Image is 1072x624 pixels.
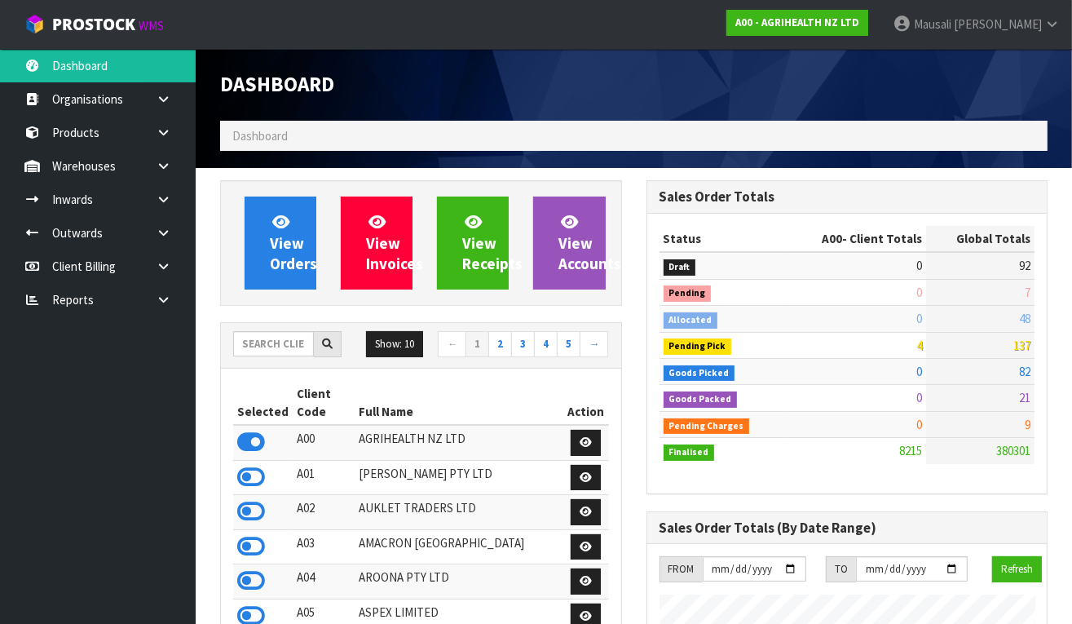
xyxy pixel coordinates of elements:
a: ← [438,331,466,357]
span: 0 [916,311,922,326]
div: TO [826,556,856,582]
button: Show: 10 [366,331,423,357]
td: A01 [293,460,355,495]
th: Selected [233,381,293,425]
a: ViewInvoices [341,197,412,290]
td: A04 [293,564,355,600]
h3: Sales Order Totals (By Date Range) [660,520,1035,536]
span: Goods Packed [664,392,738,408]
span: 8215 [899,443,922,458]
span: Finalised [664,445,715,461]
strong: A00 - AGRIHEALTH NZ LTD [735,15,859,29]
a: 1 [465,331,489,357]
span: 0 [916,364,922,379]
div: FROM [660,556,703,582]
input: Search clients [233,331,314,356]
th: Full Name [355,381,564,425]
td: A03 [293,529,355,564]
span: A00 [822,231,842,246]
th: Status [660,226,783,252]
th: Global Totals [926,226,1035,252]
span: Allocated [664,312,718,329]
a: ViewAccounts [533,197,605,290]
a: 4 [534,331,558,357]
span: View Receipts [462,212,523,273]
button: Refresh [992,556,1042,582]
span: 0 [916,285,922,300]
th: Client Code [293,381,355,425]
span: Pending Charges [664,418,750,435]
td: AUKLET TRADERS LTD [355,495,564,530]
span: Draft [664,259,696,276]
span: Pending Pick [664,339,732,355]
a: ViewOrders [245,197,316,290]
span: 9 [1025,417,1030,432]
span: 4 [916,338,922,353]
td: A02 [293,495,355,530]
a: ViewReceipts [437,197,509,290]
span: Goods Picked [664,365,735,382]
td: AGRIHEALTH NZ LTD [355,425,564,460]
nav: Page navigation [433,331,608,360]
a: 2 [488,331,512,357]
span: 48 [1019,311,1030,326]
span: 0 [916,417,922,432]
span: [PERSON_NAME] [954,16,1042,32]
a: → [580,331,608,357]
a: 5 [557,331,580,357]
th: - Client Totals [783,226,926,252]
span: 7 [1025,285,1030,300]
span: ProStock [52,14,135,35]
span: View Invoices [366,212,423,273]
span: Dashboard [220,71,334,97]
span: View Orders [270,212,317,273]
img: cube-alt.png [24,14,45,34]
span: Pending [664,285,712,302]
span: Dashboard [232,128,288,144]
h3: Sales Order Totals [660,189,1035,205]
td: AROONA PTY LTD [355,564,564,600]
td: A00 [293,425,355,460]
span: View Accounts [558,212,621,273]
span: 137 [1013,338,1030,353]
small: WMS [139,18,164,33]
span: Mausali [914,16,951,32]
span: 0 [916,258,922,273]
th: Action [563,381,608,425]
td: [PERSON_NAME] PTY LTD [355,460,564,495]
a: A00 - AGRIHEALTH NZ LTD [726,10,868,36]
span: 21 [1019,390,1030,405]
span: 0 [916,390,922,405]
td: AMACRON [GEOGRAPHIC_DATA] [355,529,564,564]
span: 380301 [996,443,1030,458]
span: 92 [1019,258,1030,273]
span: 82 [1019,364,1030,379]
a: 3 [511,331,535,357]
